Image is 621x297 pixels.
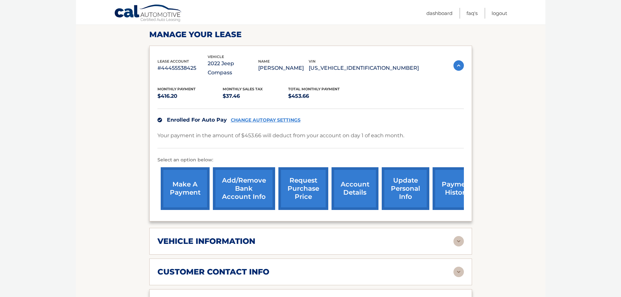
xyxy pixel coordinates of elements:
span: vin [309,59,316,64]
img: accordion-rest.svg [453,267,464,277]
p: Select an option below: [157,156,464,164]
p: 2022 Jeep Compass [208,59,258,77]
span: lease account [157,59,189,64]
a: Dashboard [426,8,452,19]
span: vehicle [208,54,224,59]
a: account details [332,167,378,210]
img: check.svg [157,118,162,122]
a: Logout [492,8,507,19]
a: request purchase price [278,167,328,210]
p: $37.46 [223,92,288,101]
a: make a payment [161,167,210,210]
a: FAQ's [466,8,478,19]
span: Enrolled For Auto Pay [167,117,227,123]
a: payment history [433,167,481,210]
img: accordion-rest.svg [453,236,464,246]
span: Monthly sales Tax [223,87,263,91]
p: #44455538425 [157,64,208,73]
p: [US_VEHICLE_IDENTIFICATION_NUMBER] [309,64,419,73]
p: $416.20 [157,92,223,101]
a: update personal info [382,167,429,210]
p: Your payment in the amount of $453.66 will deduct from your account on day 1 of each month. [157,131,404,140]
h2: Manage Your Lease [149,30,472,39]
span: Total Monthly Payment [288,87,340,91]
img: accordion-active.svg [453,60,464,71]
a: CHANGE AUTOPAY SETTINGS [231,117,301,123]
h2: vehicle information [157,236,255,246]
a: Add/Remove bank account info [213,167,275,210]
p: [PERSON_NAME] [258,64,309,73]
p: $453.66 [288,92,354,101]
span: Monthly Payment [157,87,196,91]
span: name [258,59,270,64]
h2: customer contact info [157,267,269,277]
a: Cal Automotive [114,4,183,23]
